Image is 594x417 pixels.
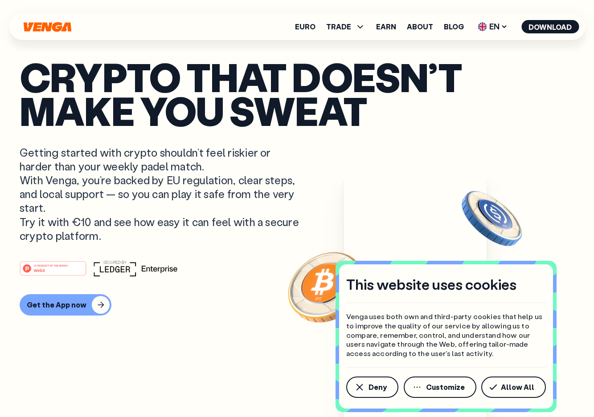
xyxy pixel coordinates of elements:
svg: Home [22,22,72,32]
p: Getting started with crypto shouldn’t feel riskier or harder than your weekly padel match. With V... [20,146,301,243]
img: Bitcoin [286,247,366,327]
img: flag-uk [478,22,487,31]
span: TRADE [326,23,351,30]
span: Allow All [501,384,534,391]
button: Allow All [481,377,546,398]
div: Get the App now [27,300,86,309]
button: Get the App now [20,294,111,316]
span: Deny [369,384,387,391]
button: Deny [346,377,398,398]
img: USDC coin [460,186,524,251]
span: EN [475,20,511,34]
h4: This website uses cookies [346,275,516,294]
p: Venga uses both own and third-party cookies that help us to improve the quality of our service by... [346,312,546,358]
a: Earn [376,23,396,30]
span: Customize [426,384,465,391]
button: Customize [404,377,476,398]
a: Euro [295,23,315,30]
button: Download [521,20,579,33]
a: Get the App now [20,294,574,316]
a: Blog [444,23,464,30]
a: About [407,23,433,30]
tspan: #1 PRODUCT OF THE MONTH [34,264,68,267]
tspan: Web3 [34,268,45,273]
p: Crypto that doesn’t make you sweat [20,60,574,128]
span: TRADE [326,21,365,32]
a: #1 PRODUCT OF THE MONTHWeb3 [20,266,86,278]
